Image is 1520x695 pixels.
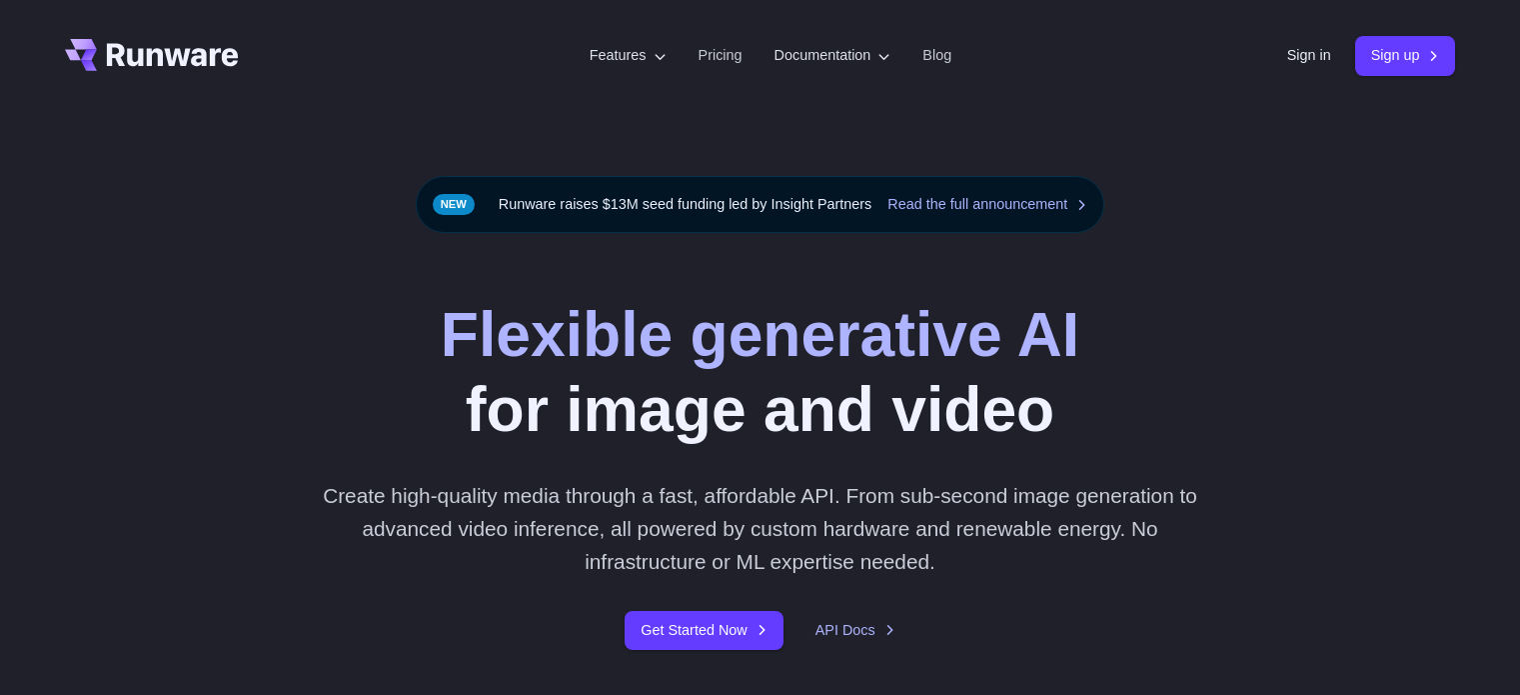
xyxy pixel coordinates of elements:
[922,44,951,67] a: Blog
[1355,36,1456,75] a: Sign up
[65,39,239,71] a: Go to /
[441,299,1079,369] strong: Flexible generative AI
[590,44,667,67] label: Features
[416,176,1105,233] div: Runware raises $13M seed funding led by Insight Partners
[1287,44,1331,67] a: Sign in
[774,44,891,67] label: Documentation
[625,611,782,650] a: Get Started Now
[441,297,1079,447] h1: for image and video
[699,44,743,67] a: Pricing
[315,479,1205,579] p: Create high-quality media through a fast, affordable API. From sub-second image generation to adv...
[815,619,895,642] a: API Docs
[887,193,1087,216] a: Read the full announcement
